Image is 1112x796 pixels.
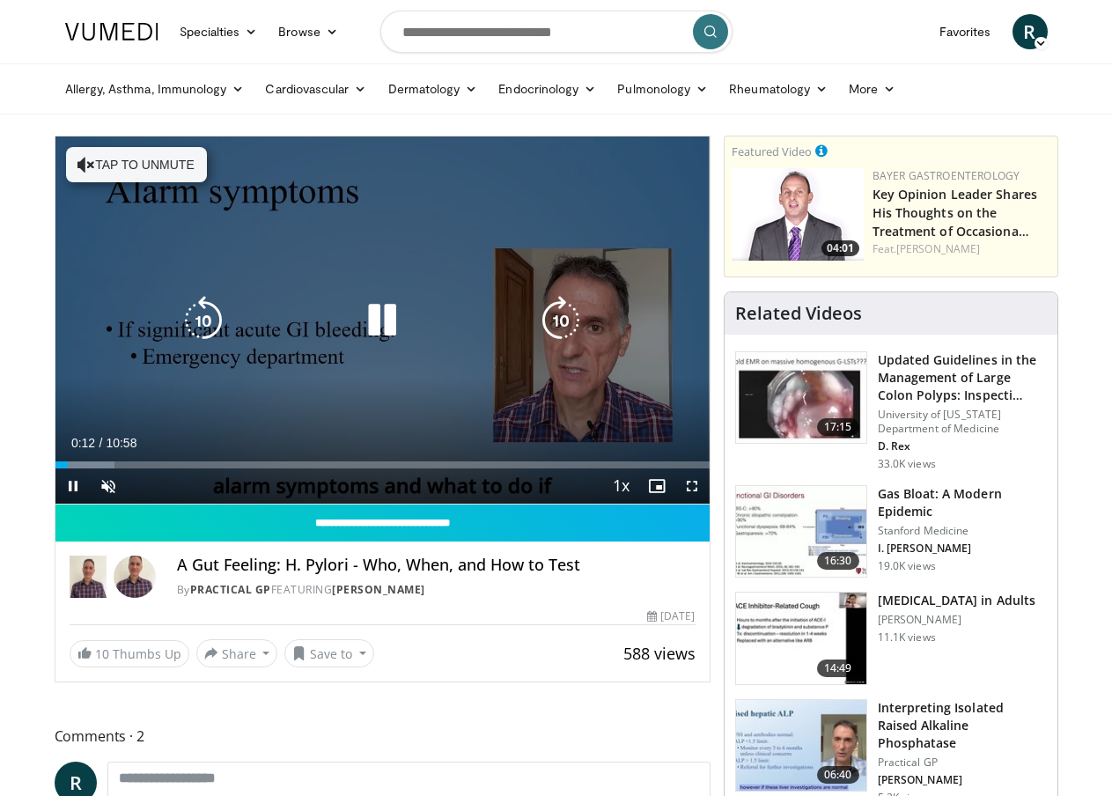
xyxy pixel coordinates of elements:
[878,592,1035,609] h3: [MEDICAL_DATA] in Adults
[817,552,859,570] span: 16:30
[55,71,255,107] a: Allergy, Asthma, Immunology
[873,186,1038,240] a: Key Opinion Leader Shares His Thoughts on the Treatment of Occasiona…
[95,645,109,662] span: 10
[380,11,733,53] input: Search topics, interventions
[878,699,1047,752] h3: Interpreting Isolated Raised Alkaline Phosphatase
[177,556,696,575] h4: A Gut Feeling: H. Pylori - Who, When, and How to Test
[736,700,866,792] img: 6a4ee52d-0f16-480d-a1b4-8187386ea2ed.150x105_q85_crop-smart_upscale.jpg
[196,639,278,667] button: Share
[736,486,866,578] img: 480ec31d-e3c1-475b-8289-0a0659db689a.150x105_q85_crop-smart_upscale.jpg
[878,408,1047,436] p: University of [US_STATE] Department of Medicine
[55,461,710,468] div: Progress Bar
[736,352,866,444] img: dfcfcb0d-b871-4e1a-9f0c-9f64970f7dd8.150x105_q85_crop-smart_upscale.jpg
[1013,14,1048,49] a: R
[106,436,136,450] span: 10:58
[817,418,859,436] span: 17:15
[674,468,710,504] button: Fullscreen
[878,485,1047,520] h3: Gas Bloat: A Modern Epidemic
[878,559,936,573] p: 19.0K views
[896,241,980,256] a: [PERSON_NAME]
[732,168,864,261] img: 9828b8df-38ad-4333-b93d-bb657251ca89.png.150x105_q85_crop-smart_upscale.png
[647,608,695,624] div: [DATE]
[736,593,866,684] img: 11950cd4-d248-4755-8b98-ec337be04c84.150x105_q85_crop-smart_upscale.jpg
[332,582,425,597] a: [PERSON_NAME]
[169,14,269,49] a: Specialties
[817,660,859,677] span: 14:49
[878,630,936,645] p: 11.1K views
[878,439,1047,453] p: D. Rex
[66,147,207,182] button: Tap to unmute
[873,168,1020,183] a: Bayer Gastroenterology
[878,773,1047,787] p: [PERSON_NAME]
[65,23,158,41] img: VuMedi Logo
[71,436,95,450] span: 0:12
[929,14,1002,49] a: Favorites
[55,725,711,748] span: Comments 2
[878,542,1047,556] p: I. [PERSON_NAME]
[604,468,639,504] button: Playback Rate
[817,766,859,784] span: 06:40
[732,168,864,261] a: 04:01
[735,485,1047,579] a: 16:30 Gas Bloat: A Modern Epidemic Stanford Medicine I. [PERSON_NAME] 19.0K views
[114,556,156,598] img: Avatar
[878,613,1035,627] p: [PERSON_NAME]
[378,71,489,107] a: Dermatology
[99,436,103,450] span: /
[821,240,859,256] span: 04:01
[91,468,126,504] button: Unmute
[735,592,1047,685] a: 14:49 [MEDICAL_DATA] in Adults [PERSON_NAME] 11.1K views
[190,582,271,597] a: Practical GP
[607,71,718,107] a: Pulmonology
[284,639,374,667] button: Save to
[488,71,607,107] a: Endocrinology
[878,351,1047,404] h3: Updated Guidelines in the Management of Large Colon Polyps: Inspecti…
[838,71,906,107] a: More
[55,136,710,505] video-js: Video Player
[878,755,1047,770] p: Practical GP
[735,303,862,324] h4: Related Videos
[873,241,1050,257] div: Feat.
[623,643,696,664] span: 588 views
[639,468,674,504] button: Enable picture-in-picture mode
[732,144,812,159] small: Featured Video
[268,14,349,49] a: Browse
[878,524,1047,538] p: Stanford Medicine
[878,457,936,471] p: 33.0K views
[254,71,377,107] a: Cardiovascular
[70,640,189,667] a: 10 Thumbs Up
[55,468,91,504] button: Pause
[70,556,107,598] img: Practical GP
[177,582,696,598] div: By FEATURING
[735,351,1047,471] a: 17:15 Updated Guidelines in the Management of Large Colon Polyps: Inspecti… University of [US_STA...
[718,71,838,107] a: Rheumatology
